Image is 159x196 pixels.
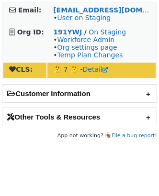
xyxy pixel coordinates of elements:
strong: Email: [18,6,42,14]
a: Detail [83,65,108,73]
span: • [53,14,111,22]
td: 🤔 7 🤔 - [47,63,156,78]
strong: Org ID: [17,28,44,36]
a: 191YWJ [53,28,82,36]
h2: Other Tools & Resources [2,108,157,126]
a: User on Staging [57,14,111,22]
span: • • • [53,36,123,59]
strong: CLS: [9,65,33,73]
a: File a bug report! [112,132,157,139]
strong: / [84,28,87,36]
a: Temp Plan Changes [57,51,123,59]
footer: App not working? 🪳 [2,131,157,141]
a: Workforce Admin [57,36,114,44]
h2: Customer Information [2,85,157,102]
a: On Staging [89,28,126,36]
a: Org settings page [57,44,117,51]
